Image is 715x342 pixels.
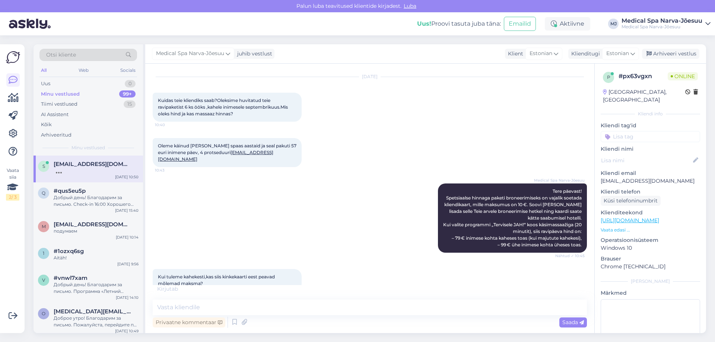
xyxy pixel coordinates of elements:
[601,111,700,117] div: Kliendi info
[41,111,69,118] div: AI Assistent
[153,285,587,293] div: Kirjutab
[42,190,45,196] span: q
[668,72,698,80] span: Online
[54,255,139,261] div: Aitäh!
[42,311,45,316] span: o
[555,253,585,259] span: Nähtud ✓ 10:45
[155,167,183,173] span: 10:43
[54,194,139,208] div: Добрый день! Благодарим за письмо. Check-in 16:00 Хорошего дня!
[601,278,700,285] div: [PERSON_NAME]
[43,250,44,256] span: 1
[54,248,84,255] span: #1ozxq6sg
[54,228,139,234] div: подумаем
[601,156,692,164] input: Lisa nimi
[505,50,523,58] div: Klient
[39,65,48,75] div: All
[115,328,139,334] div: [DATE] 10:49
[642,49,699,59] div: Arhiveeri vestlus
[117,261,139,267] div: [DATE] 9:56
[42,224,46,229] span: m
[54,161,131,167] span: siljapauts@hotmail.com
[6,167,19,201] div: Vaata siia
[41,80,50,87] div: Uus
[606,49,629,58] span: Estonian
[601,209,700,217] p: Klienditeekond
[41,131,71,139] div: Arhiveeritud
[601,217,659,224] a: [URL][DOMAIN_NAME]
[153,73,587,80] div: [DATE]
[622,18,711,30] a: Medical Spa Narva-JõesuuMedical Spa Narva-Jõesuu
[603,88,685,104] div: [GEOGRAPHIC_DATA], [GEOGRAPHIC_DATA]
[601,122,700,130] p: Kliendi tag'id
[601,188,700,196] p: Kliendi telefon
[54,221,131,228] span: marika.65@mail.ru
[42,277,45,283] span: v
[534,178,585,183] span: Medical Spa Narva-Jõesuu
[42,163,45,169] span: s
[178,285,179,292] span: .
[607,74,610,80] span: p
[54,281,139,295] div: Добрый день! Благодарим за письмо. Программа «Летний подарок» действует до [DATE]. На период с [D...
[77,65,90,75] div: Web
[417,19,501,28] div: Proovi tasuta juba täna:
[155,122,183,128] span: 10:40
[41,90,80,98] div: Minu vestlused
[601,255,700,263] p: Brauser
[622,24,702,30] div: Medical Spa Narva-Jõesuu
[622,18,702,24] div: Medical Spa Narva-Jõesuu
[153,317,225,327] div: Privaatne kommentaar
[608,19,619,29] div: MJ
[119,65,137,75] div: Socials
[116,295,139,300] div: [DATE] 14:10
[54,275,88,281] span: #vnwl7xam
[601,145,700,153] p: Kliendi nimi
[601,177,700,185] p: [EMAIL_ADDRESS][DOMAIN_NAME]
[119,90,136,98] div: 99+
[6,50,20,64] img: Askly Logo
[41,100,77,108] div: Tiimi vestlused
[125,80,136,87] div: 0
[601,227,700,233] p: Vaata edasi ...
[568,50,600,58] div: Klienditugi
[601,244,700,252] p: Windows 10
[158,98,289,116] span: Kuidas teie kliendiks saab?Oleksime huvitatud teie ravipaketist 6 ks ööks ,kahele inimesele septe...
[6,194,19,201] div: 2 / 3
[71,144,105,151] span: Minu vestlused
[54,315,139,328] div: Доброе утро! Благодарим за письмо. Пожалуйста, перейдите по ссылке: [URL][DOMAIN_NAME] Хорошего дня!
[545,17,590,31] div: Aktiivne
[54,308,131,315] span: oseni@list.ru
[116,234,139,240] div: [DATE] 10:14
[562,319,584,326] span: Saada
[41,121,52,128] div: Kõik
[124,100,136,108] div: 15
[115,174,139,180] div: [DATE] 10:50
[417,20,431,27] b: Uus!
[234,50,272,58] div: juhib vestlust
[54,188,86,194] span: #qus5eu5p
[601,263,700,271] p: Chrome [TECHNICAL_ID]
[601,169,700,177] p: Kliendi email
[401,3,419,9] span: Luba
[601,196,661,206] div: Küsi telefoninumbrit
[619,72,668,81] div: # px63vgxn
[601,289,700,297] p: Märkmed
[158,143,298,162] span: Oleme käinud [PERSON_NAME] spaas aastaid ja seal pakuti 57 euri inimene päev, 4 protseduuri
[158,274,276,286] span: Kui tuleme kahekesti,kas siis kinkekaarti eest peavad mõlemad maksma?
[115,208,139,213] div: [DATE] 15:40
[46,51,76,59] span: Otsi kliente
[601,131,700,142] input: Lisa tag
[530,49,552,58] span: Estonian
[504,17,536,31] button: Emailid
[156,49,224,58] span: Medical Spa Narva-Jõesuu
[601,236,700,244] p: Operatsioonisüsteem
